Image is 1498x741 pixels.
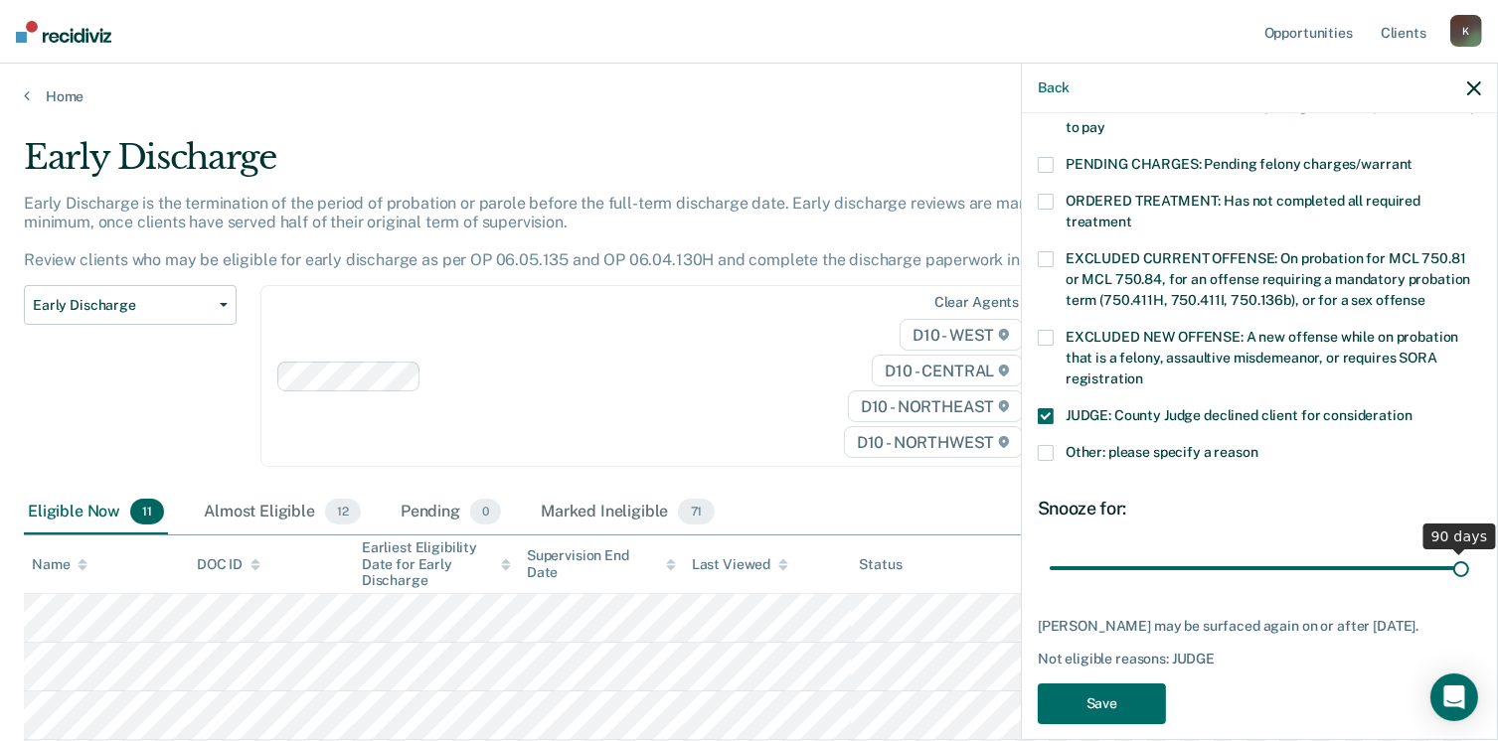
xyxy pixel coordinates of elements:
[1450,15,1482,47] div: K
[24,491,168,534] div: Eligible Now
[16,21,111,43] img: Recidiviz
[844,426,1023,458] span: D10 - NORTHWEST
[1038,79,1070,96] button: Back
[470,499,501,524] span: 0
[1423,523,1496,549] div: 90 days
[200,491,365,534] div: Almost Eligible
[24,137,1147,194] div: Early Discharge
[900,319,1023,351] span: D10 - WEST
[397,491,505,534] div: Pending
[1066,156,1413,172] span: PENDING CHARGES: Pending felony charges/warrant
[1430,673,1478,721] div: Open Intercom Messenger
[1038,618,1481,635] div: [PERSON_NAME] may be surfaced again on or after [DATE].
[848,390,1023,422] span: D10 - NORTHEAST
[32,556,87,573] div: Name
[692,556,788,573] div: Last Viewed
[197,556,260,573] div: DOC ID
[325,499,361,524] span: 12
[872,355,1023,386] span: D10 - CENTRAL
[1038,498,1481,519] div: Snooze for:
[537,491,718,534] div: Marked Ineligible
[859,556,902,573] div: Status
[1066,407,1413,423] span: JUDGE: County Judge declined client for consideration
[1038,683,1166,724] button: Save
[1066,444,1258,460] span: Other: please specify a reason
[24,194,1092,270] p: Early Discharge is the termination of the period of probation or parole before the full-term disc...
[130,499,164,524] span: 11
[678,499,714,524] span: 71
[1038,651,1481,667] div: Not eligible reasons: JUDGE
[1066,329,1458,386] span: EXCLUDED NEW OFFENSE: A new offense while on probation that is a felony, assaultive misdemeanor, ...
[1066,193,1420,229] span: ORDERED TREATMENT: Has not completed all required treatment
[527,547,676,581] div: Supervision End Date
[24,87,1474,105] a: Home
[33,297,212,314] span: Early Discharge
[1066,250,1470,308] span: EXCLUDED CURRENT OFFENSE: On probation for MCL 750.81 or MCL 750.84, for an offense requiring a m...
[934,294,1019,311] div: Clear agents
[362,539,511,589] div: Earliest Eligibility Date for Early Discharge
